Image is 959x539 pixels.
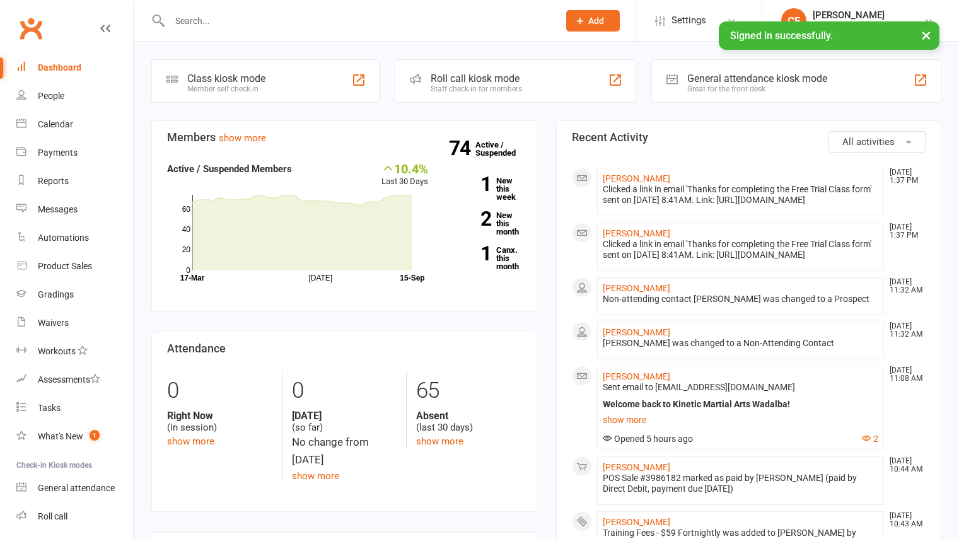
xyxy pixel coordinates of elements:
div: Calendar [38,119,73,129]
a: 2New this month [447,211,521,236]
strong: Right Now [167,410,272,422]
div: Kinetic Martial Arts Wadalba [813,21,924,32]
div: 0 [167,372,272,410]
strong: 2 [447,209,491,228]
a: 1New this week [447,177,521,201]
time: [DATE] 11:32 AM [883,322,925,339]
div: 65 [416,372,521,410]
button: Add [566,10,620,32]
div: Assessments [38,374,100,385]
a: Payments [16,139,133,167]
span: Signed in successfully. [730,30,833,42]
h3: Recent Activity [572,131,926,144]
strong: 74 [449,139,475,158]
a: People [16,82,133,110]
div: Welcome back to Kinetic Martial Arts Wadalba! [603,399,879,410]
time: [DATE] 1:37 PM [883,168,925,185]
a: Calendar [16,110,133,139]
div: (in session) [167,410,272,434]
a: [PERSON_NAME] [603,228,670,238]
div: (last 30 days) [416,410,521,434]
div: General attendance [38,483,115,493]
div: People [38,91,64,101]
div: No change from [DATE] [292,434,397,468]
div: POS Sale #3986182 marked as paid by [PERSON_NAME] (paid by Direct Debit, payment due [DATE]) [603,473,879,494]
a: Assessments [16,366,133,394]
a: show more [416,436,463,447]
strong: [DATE] [292,410,397,422]
a: show more [292,470,339,482]
div: 10.4% [381,161,428,175]
a: [PERSON_NAME] [603,173,670,183]
div: [PERSON_NAME] [813,9,924,21]
time: [DATE] 11:08 AM [883,366,925,383]
strong: 1 [447,244,491,263]
button: 2 [862,434,878,444]
time: [DATE] 11:32 AM [883,278,925,294]
div: Great for the front desk [687,84,827,93]
a: show more [219,132,266,144]
div: What's New [38,431,83,441]
div: Member self check-in [187,84,265,93]
div: CF [781,8,806,33]
a: Gradings [16,281,133,309]
strong: Active / Suspended Members [167,163,292,175]
span: Add [588,16,604,26]
div: Last 30 Days [381,161,428,188]
div: Product Sales [38,261,92,271]
a: Dashboard [16,54,133,82]
div: Staff check-in for members [431,84,522,93]
a: General attendance kiosk mode [16,474,133,502]
a: Roll call [16,502,133,531]
div: General attendance kiosk mode [687,72,827,84]
div: Gradings [38,289,74,299]
div: Automations [38,233,89,243]
div: Roll call kiosk mode [431,72,522,84]
div: Clicked a link in email 'Thanks for completing the Free Trial Class form' sent on [DATE] 8:41AM. ... [603,239,879,260]
div: Workouts [38,346,76,356]
div: Reports [38,176,69,186]
div: Clicked a link in email 'Thanks for completing the Free Trial Class form' sent on [DATE] 8:41AM. ... [603,184,879,206]
div: Waivers [38,318,69,328]
button: × [915,21,938,49]
span: Opened 5 hours ago [603,434,693,444]
span: Settings [671,6,706,35]
a: [PERSON_NAME] [603,371,670,381]
div: Tasks [38,403,61,413]
div: Dashboard [38,62,81,72]
strong: Absent [416,410,521,422]
div: Roll call [38,511,67,521]
a: Automations [16,224,133,252]
span: Sent email to [EMAIL_ADDRESS][DOMAIN_NAME] [603,382,795,392]
a: show more [603,411,879,429]
a: Product Sales [16,252,133,281]
a: Tasks [16,394,133,422]
div: Non-attending contact [PERSON_NAME] was changed to a Prospect [603,294,879,304]
a: Clubworx [15,13,47,44]
div: Class kiosk mode [187,72,265,84]
a: [PERSON_NAME] [603,327,670,337]
div: 0 [292,372,397,410]
input: Search... [166,12,550,30]
div: (so far) [292,410,397,434]
time: [DATE] 1:37 PM [883,223,925,240]
a: Messages [16,195,133,224]
div: [PERSON_NAME] was changed to a Non-Attending Contact [603,338,879,349]
a: 1Canx. this month [447,246,521,270]
div: Messages [38,204,78,214]
span: 1 [90,430,100,441]
a: What's New1 [16,422,133,451]
a: Waivers [16,309,133,337]
div: Payments [38,148,78,158]
a: [PERSON_NAME] [603,283,670,293]
a: [PERSON_NAME] [603,517,670,527]
button: All activities [828,131,926,153]
time: [DATE] 10:44 AM [883,457,925,473]
a: 74Active / Suspended [475,131,531,166]
a: Reports [16,167,133,195]
a: show more [167,436,214,447]
time: [DATE] 10:43 AM [883,512,925,528]
a: [PERSON_NAME] [603,462,670,472]
h3: Members [167,131,521,144]
strong: 1 [447,175,491,194]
